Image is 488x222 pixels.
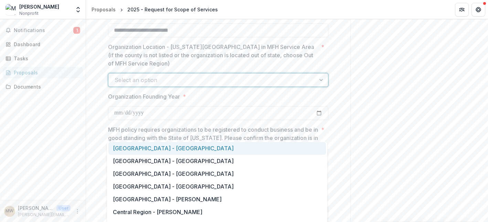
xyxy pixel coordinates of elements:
[73,3,83,17] button: Open entity switcher
[73,27,80,34] span: 1
[3,53,83,64] a: Tasks
[14,28,73,33] span: Notifications
[6,4,17,15] img: Maurice Alvin Watson
[89,4,118,14] a: Proposals
[127,6,218,13] div: 2025 - Request for Scope of Services
[3,67,83,78] a: Proposals
[14,83,77,90] div: Documents
[108,92,180,101] p: Organization Founding Year
[18,212,71,218] p: [PERSON_NAME][EMAIL_ADDRESS][DOMAIN_NAME]
[6,209,14,213] div: Maurice Watson
[73,207,82,215] button: More
[108,142,326,155] div: [GEOGRAPHIC_DATA] - [GEOGRAPHIC_DATA]
[108,193,326,206] div: [GEOGRAPHIC_DATA] - [PERSON_NAME]
[14,69,77,76] div: Proposals
[108,43,318,68] p: Organization Location - [US_STATE][GEOGRAPHIC_DATA] in MFH Service Area (if the county is not lis...
[108,168,326,180] div: [GEOGRAPHIC_DATA] - [GEOGRAPHIC_DATA]
[19,3,59,10] div: [PERSON_NAME]
[108,206,326,219] div: Central Region - [PERSON_NAME]
[3,81,83,92] a: Documents
[108,180,326,193] div: [GEOGRAPHIC_DATA] - [GEOGRAPHIC_DATA]
[3,25,83,36] button: Notifications1
[19,10,39,17] span: Nonprofit
[3,39,83,50] a: Dashboard
[108,155,326,168] div: [GEOGRAPHIC_DATA] - [GEOGRAPHIC_DATA]
[471,3,485,17] button: Get Help
[108,125,318,150] p: MFH policy requires organizations to be registered to conduct business and be in good standing wi...
[92,6,116,13] div: Proposals
[14,41,77,48] div: Dashboard
[56,205,71,211] p: User
[18,204,54,212] p: [PERSON_NAME]
[455,3,469,17] button: Partners
[89,4,221,14] nav: breadcrumb
[14,55,77,62] div: Tasks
